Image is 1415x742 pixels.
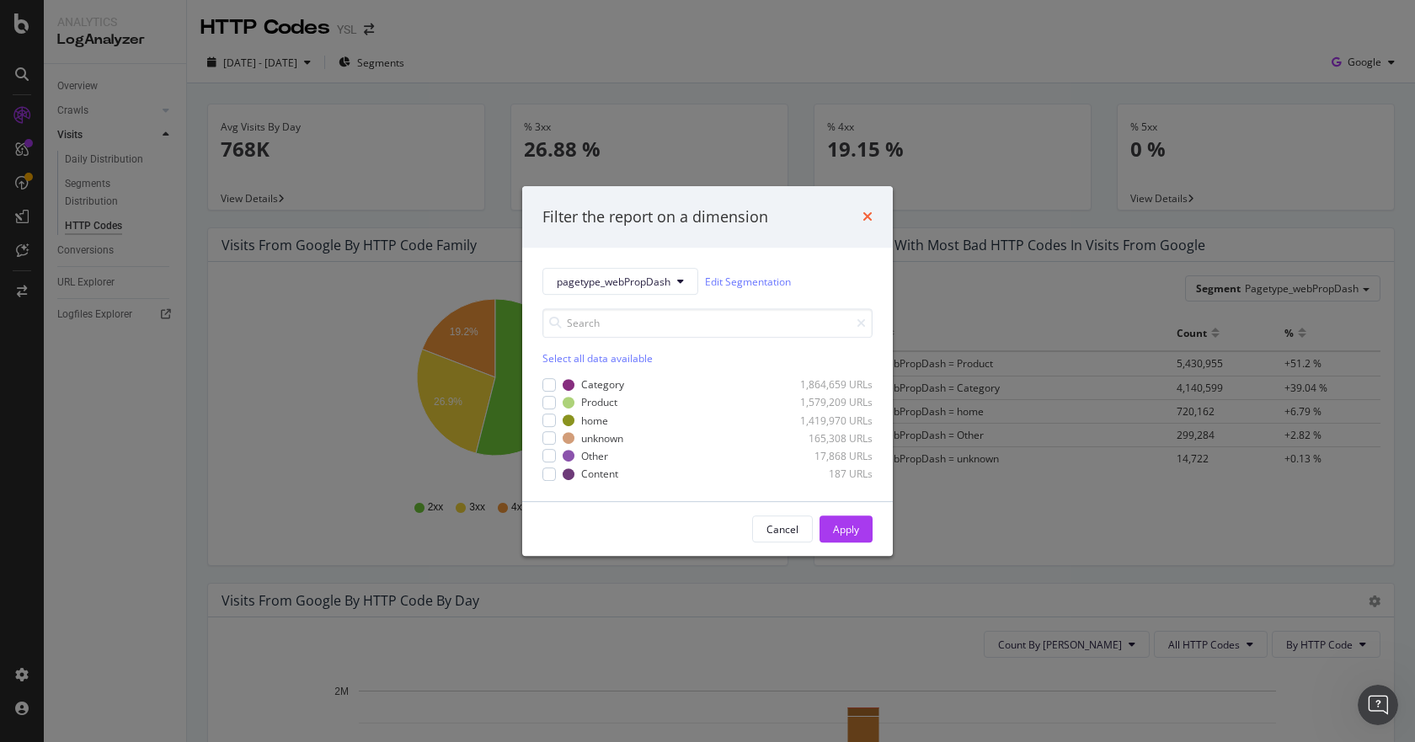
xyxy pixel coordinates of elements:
div: times [862,206,873,228]
div: 1,579,209 URLs [790,396,873,410]
div: Apply [833,522,859,536]
div: 17,868 URLs [790,449,873,463]
button: Cancel [752,515,813,542]
div: Other [581,449,608,463]
span: pagetype_webPropDash [557,275,670,289]
div: home [581,414,608,428]
div: 1,419,970 URLs [790,414,873,428]
div: Filter the report on a dimension [542,206,768,228]
div: Cancel [766,522,798,536]
div: 187 URLs [790,467,873,481]
iframe: Intercom live chat [1358,685,1398,725]
div: modal [522,186,893,557]
button: Apply [820,515,873,542]
div: 1,864,659 URLs [790,378,873,392]
input: Search [542,308,873,338]
div: Content [581,467,618,481]
button: pagetype_webPropDash [542,268,698,295]
a: Edit Segmentation [705,273,791,291]
div: Select all data available [542,351,873,366]
div: unknown [581,431,623,446]
div: 165,308 URLs [790,431,873,446]
div: Category [581,378,624,392]
div: Product [581,396,617,410]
